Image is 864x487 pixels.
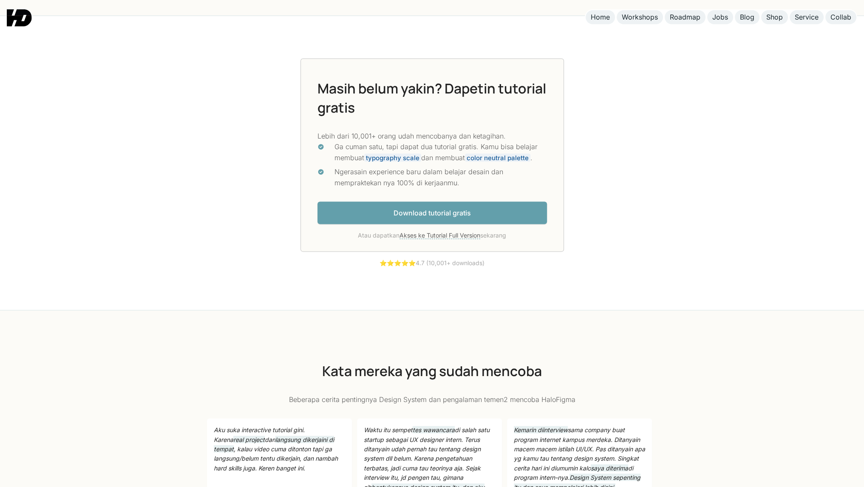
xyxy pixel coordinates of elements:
div: Ga cuman satu, tapi dapat dua tutorial gratis. Kamu bisa belajar membuat dan membuat . [334,142,547,163]
h2: Masih belum yakin? Dapetin tutorial gratis [317,79,547,117]
div: Roadmap [670,13,700,22]
div: Shop [766,13,783,22]
span: typography scale [364,154,421,162]
a: Shop [761,10,788,24]
div: Ngerasain experience baru dalam belajar desain dan mempraktekan nya 100% di kerjaanmu. [334,167,547,188]
div: Home [591,13,610,22]
a: Jobs [707,10,733,24]
div: Collab [830,13,851,22]
div: Service [795,13,819,22]
a: Blog [735,10,759,24]
span: real project [233,436,265,443]
a: Workshops [617,10,663,24]
a: Service [790,10,824,24]
a: Roadmap [665,10,705,24]
p: Beberapa cerita pentingnya Design System dan pengalaman temen2 mencoba HaloFigma [289,394,575,405]
div: Jobs [712,13,728,22]
span: tes wawancara [413,426,455,433]
div: 4.7 (10,001+ downloads) [380,259,484,268]
a: Akses ke Tutorial Full Version [399,232,480,239]
a: Collab [825,10,856,24]
a: ⭐️⭐️⭐️⭐️⭐️ [380,259,416,266]
div: Workshops [622,13,658,22]
span: langsung dikerjaini di tempat [214,436,334,453]
div: Blog [740,13,754,22]
span: Kemarin diinterview [514,426,568,433]
p: Aku suka interactive tutorial gini. Karena dan , kalau video cuma ditonton tapi ga langsung/belum... [214,425,345,473]
a: Download tutorial gratis [317,202,547,224]
p: Lebih dari 10,001+ orang udah mencobanya dan ketagihan. [317,131,547,142]
span: color neutral palette [465,154,530,162]
div: Atau dapatkan sekarang [317,231,547,240]
span: saya diterima [591,464,628,472]
a: Home [586,10,615,24]
h2: Kata mereka yang sudah mencoba [322,362,542,381]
